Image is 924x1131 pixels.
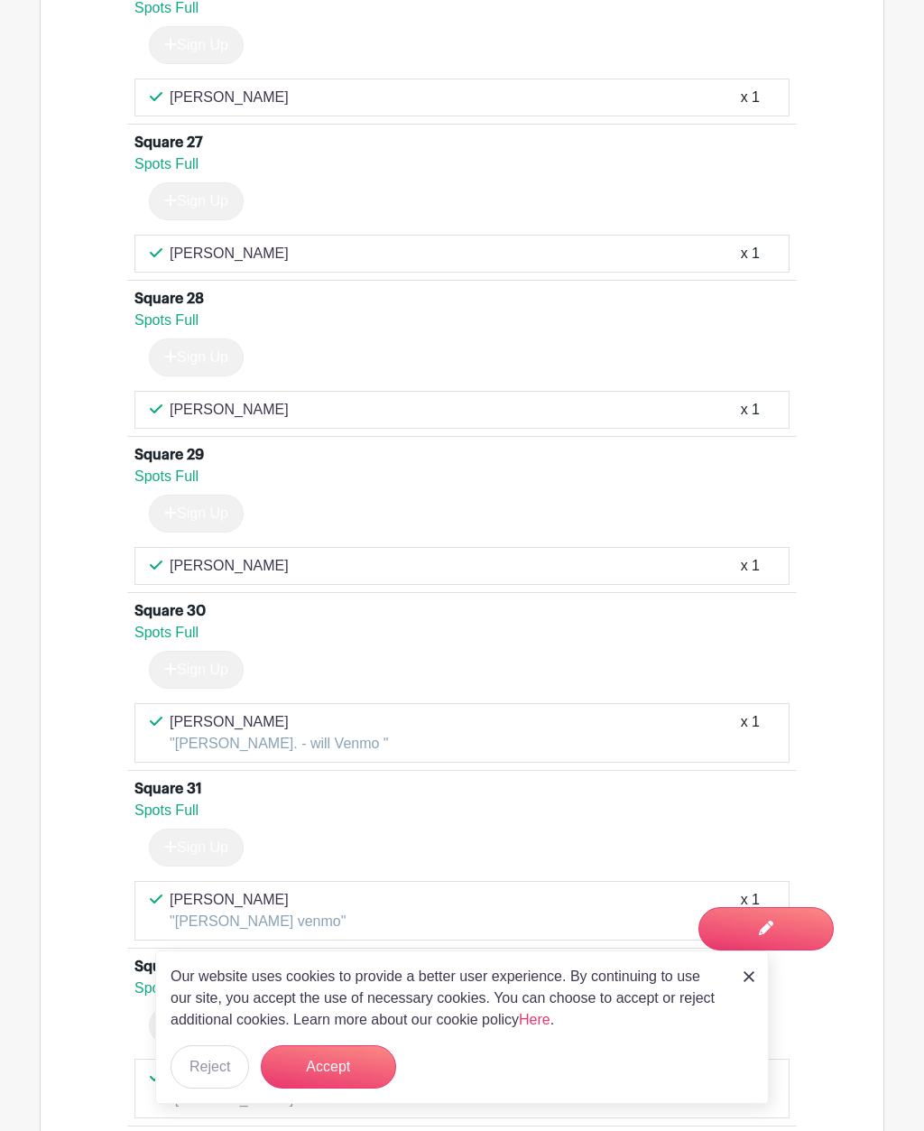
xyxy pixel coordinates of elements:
button: Reject [171,1045,249,1089]
p: Our website uses cookies to provide a better user experience. By continuing to use our site, you ... [171,966,725,1031]
p: [PERSON_NAME] [170,399,289,421]
div: x 1 [741,889,760,932]
div: x 1 [741,399,760,421]
button: Accept [261,1045,396,1089]
div: x 1 [741,711,760,755]
div: x 1 [741,555,760,577]
span: Spots Full [134,802,199,818]
span: Spots Full [134,468,199,484]
div: Square 29 [134,444,204,466]
div: Square 31 [134,778,202,800]
span: Spots Full [134,312,199,328]
div: x 1 [741,243,760,264]
span: Spots Full [134,980,199,996]
div: Square 28 [134,288,204,310]
div: Square 27 [134,132,203,153]
div: Square 30 [134,600,206,622]
p: [PERSON_NAME] [170,87,289,108]
p: [PERSON_NAME] [170,243,289,264]
a: Here [519,1012,550,1027]
p: [PERSON_NAME] [170,889,346,911]
p: "[PERSON_NAME]. - will Venmo " [170,733,389,755]
span: Spots Full [134,156,199,172]
div: x 1 [741,87,760,108]
img: close_button-5f87c8562297e5c2d7936805f587ecaba9071eb48480494691a3f1689db116b3.svg [744,971,754,982]
span: Spots Full [134,625,199,640]
p: [PERSON_NAME] [170,711,389,733]
p: [PERSON_NAME] [170,555,289,577]
div: Square 32 [134,956,204,978]
p: "[PERSON_NAME] venmo" [170,911,346,932]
